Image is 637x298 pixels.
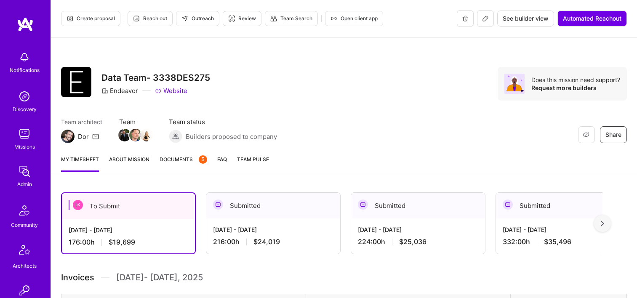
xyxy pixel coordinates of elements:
[228,15,235,22] i: icon Targeter
[61,67,91,97] img: Company Logo
[217,155,227,172] a: FAQ
[169,130,182,143] img: Builders proposed to company
[69,226,188,234] div: [DATE] - [DATE]
[358,200,368,210] img: Submitted
[16,163,33,180] img: admin teamwork
[130,128,141,142] a: Team Member Avatar
[531,76,620,84] div: Does this mission need support?
[213,200,223,210] img: Submitted
[160,155,207,172] a: Documents5
[78,132,89,141] div: Dor
[181,15,214,22] span: Outreach
[119,128,130,142] a: Team Member Avatar
[199,155,207,164] div: 5
[61,155,99,172] a: My timesheet
[605,130,621,139] span: Share
[61,11,120,26] button: Create proposal
[73,200,83,210] img: To Submit
[116,271,203,284] span: [DATE] - [DATE] , 2025
[118,129,131,141] img: Team Member Avatar
[14,200,35,221] img: Community
[69,238,188,247] div: 176:00 h
[504,74,525,94] img: Avatar
[557,11,627,27] button: Automated Reachout
[61,271,94,284] span: Invoices
[503,200,513,210] img: Submitted
[67,15,115,22] span: Create proposal
[253,237,280,246] span: $24,019
[583,131,589,138] i: icon EyeClosed
[62,193,195,219] div: To Submit
[503,237,623,246] div: 332:00 h
[503,225,623,234] div: [DATE] - [DATE]
[213,225,333,234] div: [DATE] - [DATE]
[17,17,34,32] img: logo
[101,88,108,94] i: icon CompanyGray
[14,142,35,151] div: Missions
[101,72,210,83] h3: Data Team- 3338DES275
[129,129,142,141] img: Team Member Avatar
[14,241,35,261] img: Architects
[325,11,383,26] button: Open client app
[399,237,426,246] span: $25,036
[155,86,187,95] a: Website
[351,193,485,218] div: Submitted
[358,237,478,246] div: 224:00 h
[109,238,135,247] span: $19,699
[503,14,549,23] span: See builder view
[109,155,149,172] a: About Mission
[101,86,138,95] div: Endeavor
[160,155,207,164] span: Documents
[16,49,33,66] img: bell
[600,126,627,143] button: Share
[16,125,33,142] img: teamwork
[13,105,37,114] div: Discovery
[270,15,312,22] span: Team Search
[92,133,99,140] i: icon Mail
[17,180,32,189] div: Admin
[237,156,269,162] span: Team Pulse
[10,66,40,74] div: Notifications
[228,15,256,22] span: Review
[265,11,318,26] button: Team Search
[358,225,478,234] div: [DATE] - [DATE]
[544,237,571,246] span: $35,496
[223,11,261,26] button: Review
[16,88,33,105] img: discovery
[128,11,173,26] button: Reach out
[206,193,340,218] div: Submitted
[67,15,73,22] i: icon Proposal
[601,221,604,226] img: right
[61,130,75,143] img: Team Architect
[13,261,37,270] div: Architects
[101,271,109,284] img: Divider
[133,15,167,22] span: Reach out
[497,11,554,27] button: See builder view
[140,129,153,141] img: Team Member Avatar
[496,193,630,218] div: Submitted
[213,237,333,246] div: 216:00 h
[186,132,277,141] span: Builders proposed to company
[563,14,621,23] span: Automated Reachout
[119,117,152,126] span: Team
[11,221,38,229] div: Community
[330,15,378,22] span: Open client app
[141,128,152,142] a: Team Member Avatar
[237,155,269,172] a: Team Pulse
[61,117,102,126] span: Team architect
[531,84,620,92] div: Request more builders
[169,117,277,126] span: Team status
[176,11,219,26] button: Outreach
